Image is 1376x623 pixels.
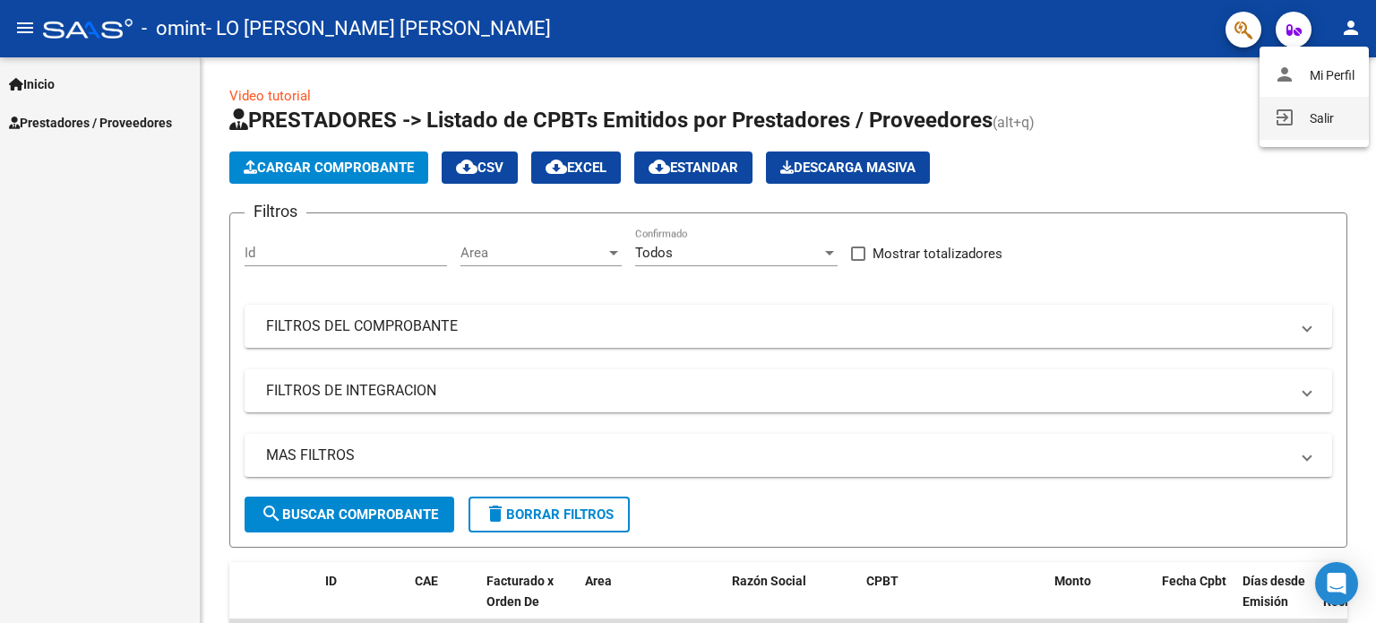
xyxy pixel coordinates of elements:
mat-panel-title: FILTROS DE INTEGRACION [266,381,1289,401]
span: - omint [142,9,206,48]
span: Area [585,574,612,588]
span: Todos [635,245,673,261]
button: EXCEL [531,151,621,184]
mat-icon: cloud_download [456,156,477,177]
button: Buscar Comprobante [245,497,454,532]
span: Inicio [9,74,55,94]
span: Razón Social [732,574,806,588]
mat-expansion-panel-header: MAS FILTROS [245,434,1332,477]
button: Estandar [634,151,752,184]
span: (alt+q) [993,114,1035,131]
mat-icon: menu [14,17,36,39]
mat-expansion-panel-header: FILTROS DEL COMPROBANTE [245,305,1332,348]
span: Borrar Filtros [485,506,614,523]
span: - LO [PERSON_NAME] [PERSON_NAME] [206,9,551,48]
span: ID [325,574,337,588]
span: Mostrar totalizadores [873,243,1002,264]
h3: Filtros [245,199,306,224]
span: Cargar Comprobante [244,160,414,176]
span: Facturado x Orden De [486,574,554,609]
a: Video tutorial [229,88,311,104]
mat-panel-title: MAS FILTROS [266,446,1289,465]
mat-icon: person [1340,17,1362,39]
span: Buscar Comprobante [261,506,438,523]
span: Prestadores / Proveedores [9,113,172,133]
mat-expansion-panel-header: FILTROS DE INTEGRACION [245,369,1332,412]
mat-icon: delete [485,503,506,524]
mat-icon: cloud_download [649,156,670,177]
button: Descarga Masiva [766,151,930,184]
mat-icon: cloud_download [546,156,567,177]
mat-panel-title: FILTROS DEL COMPROBANTE [266,316,1289,336]
mat-icon: search [261,503,282,524]
span: Estandar [649,160,738,176]
span: CAE [415,574,438,588]
button: CSV [442,151,518,184]
span: Descarga Masiva [780,160,916,176]
span: Area [460,245,606,261]
span: Días desde Emisión [1243,574,1305,609]
span: CPBT [866,574,899,588]
span: EXCEL [546,160,606,176]
span: Fecha Cpbt [1162,574,1226,588]
span: PRESTADORES -> Listado de CPBTs Emitidos por Prestadores / Proveedores [229,108,993,133]
div: Open Intercom Messenger [1315,562,1358,605]
app-download-masive: Descarga masiva de comprobantes (adjuntos) [766,151,930,184]
span: Monto [1054,574,1091,588]
span: Fecha Recibido [1323,574,1373,609]
span: CSV [456,160,503,176]
button: Cargar Comprobante [229,151,428,184]
button: Borrar Filtros [469,497,630,532]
